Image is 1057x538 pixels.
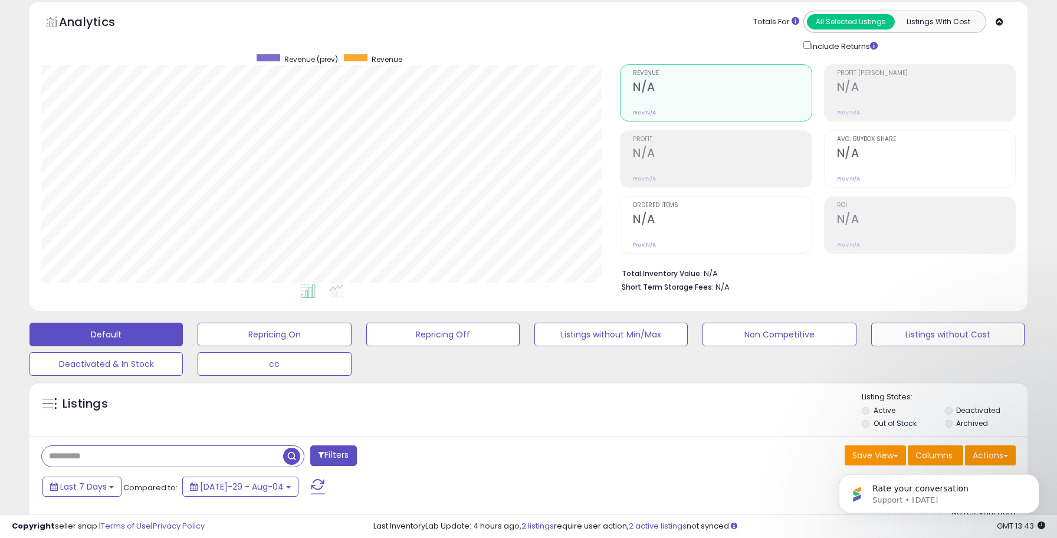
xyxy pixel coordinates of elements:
[29,323,183,346] button: Default
[310,445,356,466] button: Filters
[200,481,284,493] span: [DATE]-29 - Aug-04
[753,17,799,28] div: Totals For
[837,202,1015,209] span: ROI
[633,70,811,77] span: Revenue
[871,323,1025,346] button: Listings without Cost
[198,352,351,376] button: cc
[12,521,205,532] div: seller snap | |
[837,241,860,248] small: Prev: N/A
[622,265,1007,280] li: N/A
[29,352,183,376] button: Deactivated & In Stock
[807,14,895,29] button: All Selected Listings
[633,136,811,143] span: Profit
[182,477,298,497] button: [DATE]-29 - Aug-04
[862,392,1028,403] p: Listing States:
[837,70,1015,77] span: Profit [PERSON_NAME]
[874,405,895,415] label: Active
[59,14,138,33] h5: Analytics
[60,481,107,493] span: Last 7 Days
[622,268,702,278] b: Total Inventory Value:
[908,445,963,465] button: Columns
[837,175,860,182] small: Prev: N/A
[521,520,554,532] a: 2 listings
[153,520,205,532] a: Privacy Policy
[633,202,811,209] span: Ordered Items
[63,396,108,412] h5: Listings
[795,39,892,53] div: Include Returns
[894,14,982,29] button: Listings With Cost
[703,323,856,346] button: Non Competitive
[123,482,178,493] span: Compared to:
[534,323,688,346] button: Listings without Min/Max
[633,146,811,162] h2: N/A
[373,521,1045,532] div: Last InventoryLab Update: 4 hours ago, require user action, not synced.
[956,405,1000,415] label: Deactivated
[837,136,1015,143] span: Avg. Buybox Share
[42,477,122,497] button: Last 7 Days
[837,80,1015,96] h2: N/A
[12,520,55,532] strong: Copyright
[715,281,730,293] span: N/A
[366,323,520,346] button: Repricing Off
[874,418,917,428] label: Out of Stock
[633,241,656,248] small: Prev: N/A
[284,54,338,64] span: Revenue (prev)
[633,80,811,96] h2: N/A
[372,54,402,64] span: Revenue
[633,212,811,228] h2: N/A
[101,520,151,532] a: Terms of Use
[629,520,687,532] a: 2 active listings
[633,175,656,182] small: Prev: N/A
[845,445,906,465] button: Save View
[622,282,714,292] b: Short Term Storage Fees:
[837,146,1015,162] h2: N/A
[965,445,1016,465] button: Actions
[633,109,656,116] small: Prev: N/A
[821,450,1057,532] iframe: Intercom notifications message
[837,212,1015,228] h2: N/A
[198,323,351,346] button: Repricing On
[956,418,988,428] label: Archived
[837,109,860,116] small: Prev: N/A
